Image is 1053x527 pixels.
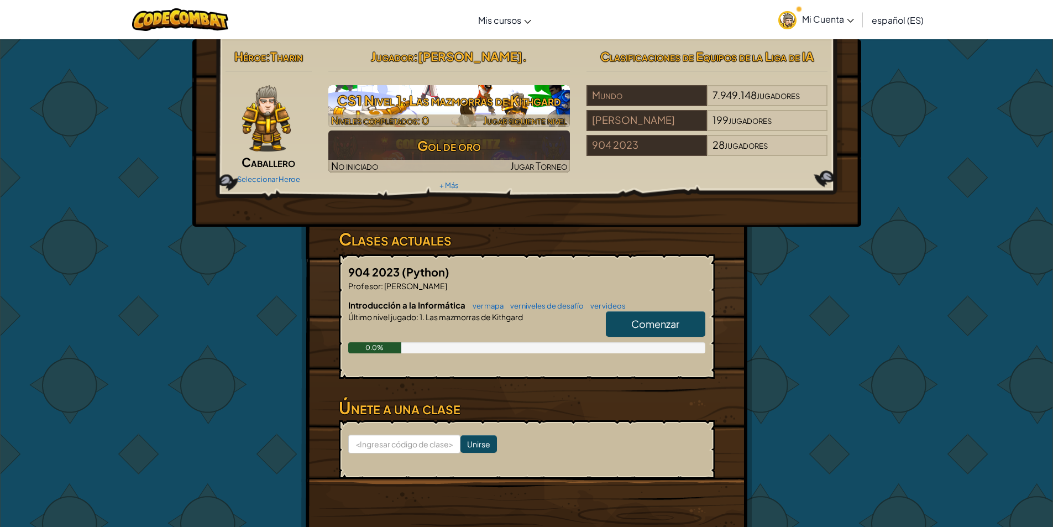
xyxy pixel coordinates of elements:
a: Mis cursos [473,5,537,35]
img: Gol de oro [328,131,570,173]
a: Mi Cuenta [773,2,860,37]
input: Unirse [460,435,497,453]
font: 7.949.148 [713,88,757,101]
font: ver videos [590,301,626,310]
font: Mi Cuenta [802,13,844,25]
font: : [266,49,270,64]
font: Último nivel jugado [348,312,416,322]
font: ver mapa [473,301,504,310]
font: 904 2023 [592,138,638,151]
a: Mundo7.949.148jugadores [586,96,828,108]
font: 904 2023 [348,265,400,279]
font: : [416,312,418,322]
font: Jugar Torneo [510,159,567,172]
input: <Ingresar código de clase> [348,435,460,453]
font: : [381,281,383,291]
font: 28 [713,138,725,151]
font: Gol de oro [417,137,481,154]
a: 904 202328jugadores [586,145,828,158]
font: Jugar siguiente nivel [483,114,567,127]
font: 199 [713,113,729,126]
font: Clases actuales [339,228,452,249]
font: Tharin [270,49,303,64]
font: Profesor [348,281,381,291]
font: español (ES) [872,14,924,26]
font: Comenzar [631,317,679,330]
font: Seleccionar Heroe [237,175,300,184]
font: 1. [420,312,425,322]
font: [PERSON_NAME] [384,281,447,291]
font: ver niveles de desafío [510,301,584,310]
img: avatar [778,11,797,29]
font: No iniciado [331,159,378,172]
font: Héroe [234,49,266,64]
img: knight-pose.png [242,85,291,152]
font: 0.0% [365,343,384,352]
a: español (ES) [866,5,929,35]
font: Caballero [242,154,295,170]
img: Logotipo de CodeCombat [132,8,229,31]
font: Jugador [371,49,413,64]
font: Únete a una clase [339,397,460,418]
font: : [413,49,418,64]
font: Mundo [592,88,622,101]
font: CS1 Nivel 1: Las mazmorras de Kithgard [337,92,561,108]
font: Mis cursos [478,14,521,26]
a: [PERSON_NAME]199jugadores [586,121,828,133]
font: [PERSON_NAME] [592,113,675,126]
img: CS1 Nivel 1: Las mazmorras de Kithgard [328,85,570,127]
font: + Más [439,181,459,190]
font: Las mazmorras de Kithgard [426,312,523,322]
font: Introducción a la Informática [348,300,465,310]
font: Clasificaciones de Equipos de la Liga de IA [600,49,814,64]
font: jugadores [725,138,768,151]
font: Niveles completados: 0 [331,114,429,127]
font: jugadores [757,88,800,101]
a: Jugar siguiente nivel [328,85,570,127]
font: jugadores [729,113,772,126]
a: Gol de oroNo iniciadoJugar Torneo [328,131,570,173]
font: (Python) [402,265,449,279]
font: [PERSON_NAME]. [418,49,527,64]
